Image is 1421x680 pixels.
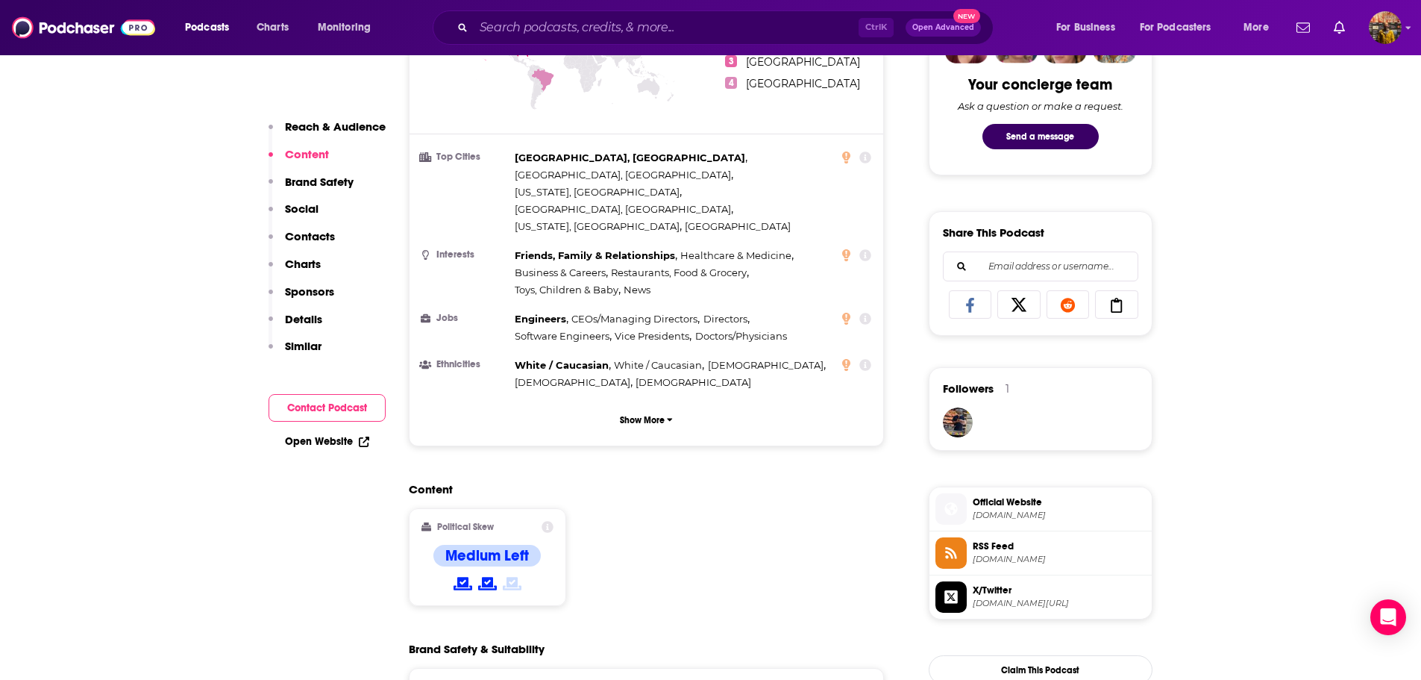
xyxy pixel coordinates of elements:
[746,77,860,90] span: [GEOGRAPHIC_DATA]
[409,642,545,656] h2: Brand Safety & Suitability
[515,376,630,388] span: [DEMOGRAPHIC_DATA]
[12,13,155,42] img: Podchaser - Follow, Share and Rate Podcasts
[515,218,682,235] span: ,
[614,359,702,371] span: White / Caucasian
[269,175,354,202] button: Brand Safety
[515,184,682,201] span: ,
[421,314,509,323] h3: Jobs
[685,220,791,232] span: [GEOGRAPHIC_DATA]
[973,598,1146,609] span: twitter.com/HealthcareIssue
[437,522,494,532] h2: Political Skew
[695,330,787,342] span: Doctors/Physicians
[680,249,791,261] span: Healthcare & Medicine
[935,581,1146,613] a: X/Twitter[DOMAIN_NAME][URL]
[285,435,369,448] a: Open Website
[421,152,509,162] h3: Top Cities
[285,229,335,243] p: Contacts
[285,284,334,299] p: Sponsors
[307,16,390,40] button: open menu
[1290,15,1316,40] a: Show notifications dropdown
[175,16,248,40] button: open menu
[515,284,618,296] span: Toys, Children & Baby
[515,328,612,345] span: ,
[725,77,737,89] span: 4
[515,330,609,342] span: Software Engineers
[943,381,994,396] span: Followers
[636,376,751,388] span: [DEMOGRAPHIC_DATA]
[611,264,749,281] span: ,
[269,394,386,422] button: Contact Podcast
[515,249,675,261] span: Friends, Family & Relationships
[968,75,1112,94] div: Your concierge team
[949,290,992,319] a: Share on Facebook
[703,313,747,325] span: Directors
[474,16,859,40] input: Search podcasts, credits, & more...
[285,119,386,134] p: Reach & Audience
[269,119,386,147] button: Reach & Audience
[269,312,322,340] button: Details
[515,247,677,264] span: ,
[515,266,606,278] span: Business & Careers
[973,554,1146,565] span: api.substack.com
[943,408,973,437] img: Swampbutt4you
[445,546,529,565] h4: Medium Left
[515,203,731,215] span: [GEOGRAPHIC_DATA], [GEOGRAPHIC_DATA]
[1130,16,1233,40] button: open menu
[935,493,1146,525] a: Official Website[DOMAIN_NAME]
[571,311,700,328] span: ,
[624,284,650,296] span: News
[285,339,321,353] p: Similar
[958,100,1123,112] div: Ask a question or make a request.
[943,252,1138,281] div: Search followers
[285,202,319,216] p: Social
[997,290,1041,319] a: Share on X/Twitter
[318,17,371,38] span: Monitoring
[421,250,509,260] h3: Interests
[1243,17,1269,38] span: More
[1233,16,1287,40] button: open menu
[515,186,680,198] span: [US_STATE], [GEOGRAPHIC_DATA]
[725,55,737,67] span: 3
[515,313,566,325] span: Engineers
[614,357,704,374] span: ,
[708,357,826,374] span: ,
[269,229,335,257] button: Contacts
[515,374,633,391] span: ,
[1369,11,1402,44] button: Show profile menu
[515,281,621,299] span: ,
[515,152,745,163] span: [GEOGRAPHIC_DATA], [GEOGRAPHIC_DATA]
[515,169,731,181] span: [GEOGRAPHIC_DATA], [GEOGRAPHIC_DATA]
[953,9,980,23] span: New
[1370,599,1406,635] div: Open Intercom Messenger
[409,482,873,496] h2: Content
[515,201,733,218] span: ,
[611,266,747,278] span: Restaurants, Food & Grocery
[956,252,1126,281] input: Email address or username...
[746,55,860,69] span: [GEOGRAPHIC_DATA]
[859,18,894,37] span: Ctrl K
[515,264,608,281] span: ,
[1046,16,1134,40] button: open menu
[1056,17,1115,38] span: For Business
[1328,15,1351,40] a: Show notifications dropdown
[982,124,1099,149] button: Send a message
[973,540,1146,553] span: RSS Feed
[1047,290,1090,319] a: Share on Reddit
[269,339,321,366] button: Similar
[973,584,1146,597] span: X/Twitter
[515,220,680,232] span: [US_STATE], [GEOGRAPHIC_DATA]
[1140,17,1211,38] span: For Podcasters
[285,147,329,161] p: Content
[515,359,609,371] span: White / Caucasian
[906,19,981,37] button: Open AdvancedNew
[615,328,691,345] span: ,
[247,16,298,40] a: Charts
[703,311,750,328] span: ,
[973,496,1146,509] span: Official Website
[935,537,1146,569] a: RSS Feed[DOMAIN_NAME]
[269,284,334,312] button: Sponsors
[620,415,665,425] p: Show More
[185,17,229,38] span: Podcasts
